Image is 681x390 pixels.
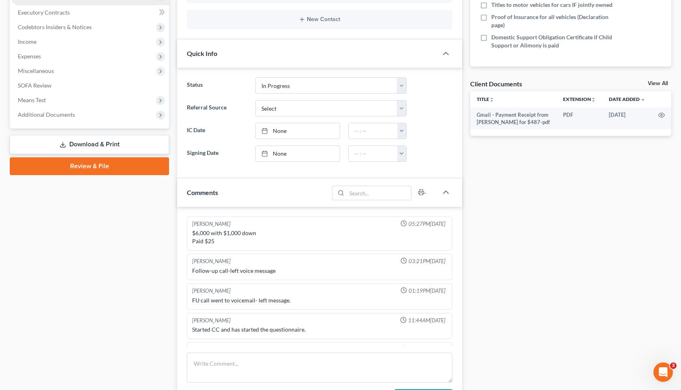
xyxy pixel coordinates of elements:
[183,100,251,116] label: Referral Source
[470,79,522,88] div: Client Documents
[563,96,596,102] a: Extensionunfold_more
[192,267,447,275] div: Follow-up call-left voice message
[10,157,169,175] a: Review & File
[192,229,447,245] div: $6,000 with $1,000 down Paid $25
[409,346,445,354] span: 06:39PM[DATE]
[349,146,397,161] input: -- : --
[18,24,92,30] span: Codebtors Insiders & Notices
[183,146,251,162] label: Signing Date
[477,96,494,102] a: Titleunfold_more
[609,96,645,102] a: Date Added expand_more
[193,16,446,23] button: New Contact
[10,135,169,154] a: Download & Print
[408,317,445,324] span: 11:44AM[DATE]
[18,96,46,103] span: Means Test
[183,123,251,139] label: IC Date
[18,111,75,118] span: Additional Documents
[491,13,614,29] span: Proof of Insurance for all vehicles (Declaration page)
[192,287,231,295] div: [PERSON_NAME]
[187,189,218,196] span: Comments
[347,186,411,200] input: Search...
[256,123,340,139] a: None
[18,53,41,60] span: Expenses
[183,77,251,94] label: Status
[409,220,445,228] span: 05:27PM[DATE]
[187,49,217,57] span: Quick Info
[349,123,397,139] input: -- : --
[602,107,652,130] td: [DATE]
[489,97,494,102] i: unfold_more
[557,107,602,130] td: PDF
[192,317,231,324] div: [PERSON_NAME]
[192,346,231,354] div: [PERSON_NAME]
[653,362,673,382] iframe: Intercom live chat
[18,67,54,74] span: Miscellaneous
[192,296,447,304] div: FU call went to voicemail- left message.
[11,5,169,20] a: Executory Contracts
[18,9,70,16] span: Executory Contracts
[256,146,340,161] a: None
[640,97,645,102] i: expand_more
[491,33,614,49] span: Domestic Support Obligation Certificate if Child Support or Alimony is paid
[18,38,36,45] span: Income
[648,81,668,86] a: View All
[409,287,445,295] span: 01:19PM[DATE]
[591,97,596,102] i: unfold_more
[409,257,445,265] span: 03:21PM[DATE]
[18,82,51,89] span: SOFA Review
[192,326,447,334] div: Started CC and has started the questionnaire.
[11,78,169,93] a: SOFA Review
[491,1,612,9] span: Titles to motor vehicles for cars IF jointly owned
[670,362,677,369] span: 3
[470,107,557,130] td: Gmail - Payment Receipt from [PERSON_NAME] for $487-pdf
[192,220,231,228] div: [PERSON_NAME]
[192,257,231,265] div: [PERSON_NAME]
